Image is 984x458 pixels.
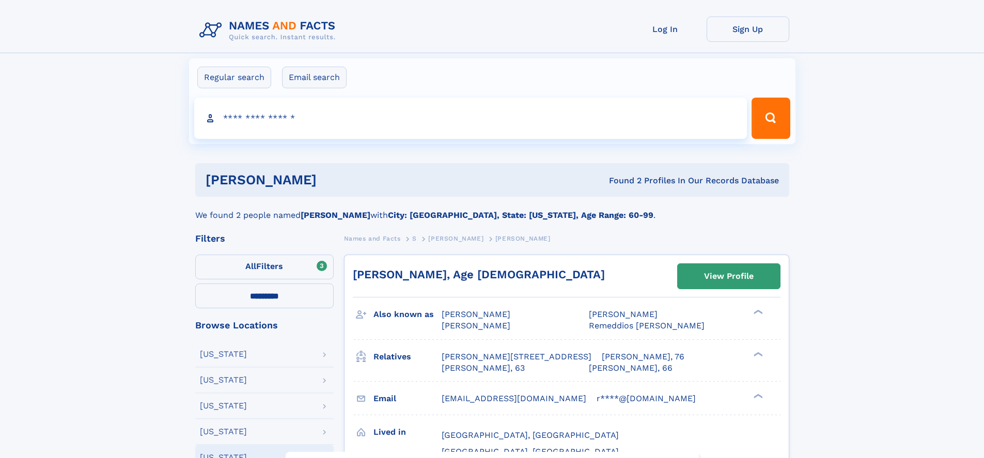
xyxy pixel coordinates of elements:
[678,264,780,289] a: View Profile
[195,234,334,243] div: Filters
[442,362,525,374] a: [PERSON_NAME], 63
[301,210,370,220] b: [PERSON_NAME]
[344,232,401,245] a: Names and Facts
[442,447,619,456] span: [GEOGRAPHIC_DATA], [GEOGRAPHIC_DATA]
[463,175,779,186] div: Found 2 Profiles In Our Records Database
[194,98,747,139] input: search input
[282,67,347,88] label: Email search
[707,17,789,42] a: Sign Up
[442,321,510,330] span: [PERSON_NAME]
[373,306,442,323] h3: Also known as
[373,423,442,441] h3: Lived in
[200,428,247,436] div: [US_STATE]
[200,350,247,358] div: [US_STATE]
[373,390,442,407] h3: Email
[495,235,551,242] span: [PERSON_NAME]
[206,173,463,186] h1: [PERSON_NAME]
[412,235,417,242] span: S
[751,309,763,315] div: ❯
[412,232,417,245] a: S
[428,235,483,242] span: [PERSON_NAME]
[751,351,763,357] div: ❯
[195,255,334,279] label: Filters
[751,392,763,399] div: ❯
[442,351,591,362] a: [PERSON_NAME][STREET_ADDRESS]
[442,430,619,440] span: [GEOGRAPHIC_DATA], [GEOGRAPHIC_DATA]
[388,210,653,220] b: City: [GEOGRAPHIC_DATA], State: [US_STATE], Age Range: 60-99
[589,321,705,330] span: Remeddios [PERSON_NAME]
[200,402,247,410] div: [US_STATE]
[200,376,247,384] div: [US_STATE]
[624,17,707,42] a: Log In
[602,351,684,362] a: [PERSON_NAME], 76
[428,232,483,245] a: [PERSON_NAME]
[373,348,442,366] h3: Relatives
[353,268,605,281] a: [PERSON_NAME], Age [DEMOGRAPHIC_DATA]
[589,362,673,374] a: [PERSON_NAME], 66
[245,261,256,271] span: All
[195,197,789,222] div: We found 2 people named with .
[442,309,510,319] span: [PERSON_NAME]
[195,17,344,44] img: Logo Names and Facts
[195,321,334,330] div: Browse Locations
[752,98,790,139] button: Search Button
[442,393,586,403] span: [EMAIL_ADDRESS][DOMAIN_NAME]
[589,309,658,319] span: [PERSON_NAME]
[197,67,271,88] label: Regular search
[704,264,754,288] div: View Profile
